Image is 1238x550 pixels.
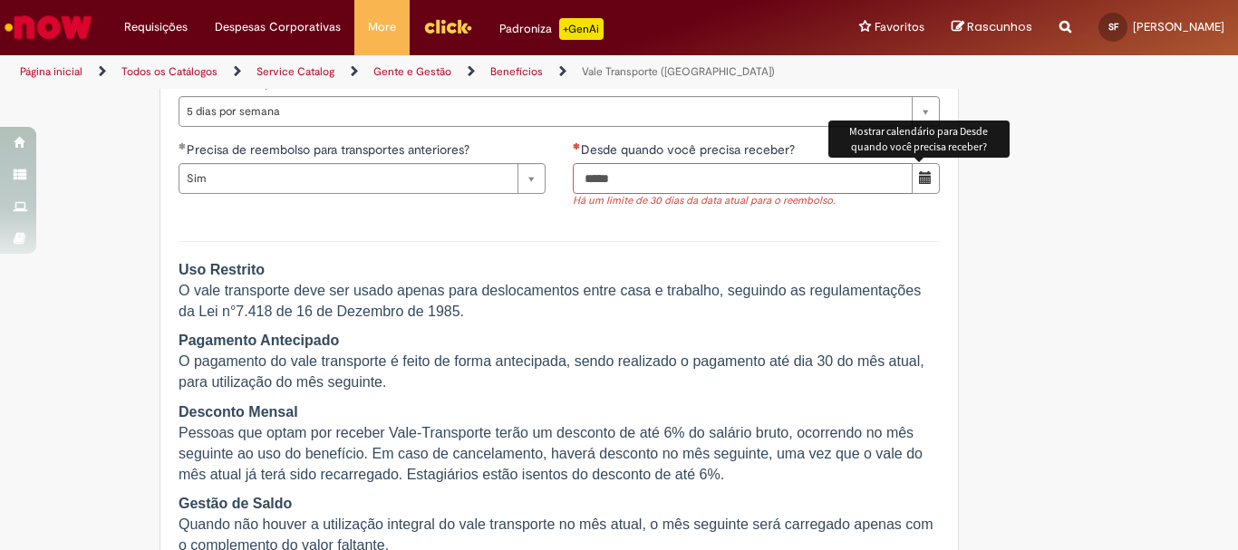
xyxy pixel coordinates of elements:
span: More [368,18,396,36]
span: O vale transporte deve ser usado apenas para deslocamentos entre casa e trabalho, seguindo as reg... [179,262,921,319]
div: Há um limite de 30 dias da data atual para o reembolso. [573,194,940,209]
img: ServiceNow [2,9,95,45]
ul: Trilhas de página [14,55,812,89]
span: 5 dias por semana [187,97,903,126]
button: Mostrar calendário para Desde quando você precisa receber? [912,163,940,194]
a: Benefícios [490,64,543,79]
span: [PERSON_NAME] [1133,19,1224,34]
input: Desde quando você precisa receber? [573,163,913,194]
span: SF [1108,21,1118,33]
span: Despesas Corporativas [215,18,341,36]
strong: Gestão de Saldo [179,496,292,511]
div: Padroniza [499,18,604,40]
a: Gente e Gestão [373,64,451,79]
strong: Uso Restrito [179,262,265,277]
strong: Pagamento Antecipado [179,333,339,348]
span: Sim [187,164,508,193]
span: O pagamento do vale transporte é feito de forma antecipada, sendo realizado o pagamento até dia 3... [179,333,924,390]
span: Rascunhos [967,18,1032,35]
span: Precisa de reembolso para transportes anteriores? [187,141,473,158]
div: Mostrar calendário para Desde quando você precisa receber? [828,121,1010,157]
span: Favoritos [875,18,924,36]
span: Requisições [124,18,188,36]
span: Desde quando você precisa receber? [581,141,798,158]
strong: Desconto Mensal [179,404,298,420]
p: +GenAi [559,18,604,40]
a: Vale Transporte ([GEOGRAPHIC_DATA]) [582,64,775,79]
span: Obrigatório Preenchido [179,142,187,150]
a: Todos os Catálogos [121,64,218,79]
a: Rascunhos [952,19,1032,36]
a: Página inicial [20,64,82,79]
a: Service Catalog [256,64,334,79]
span: Pessoas que optam por receber Vale-Transporte terão um desconto de até 6% do salário bruto, ocorr... [179,404,923,482]
img: click_logo_yellow_360x200.png [423,13,472,40]
span: Necessários [573,142,581,150]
